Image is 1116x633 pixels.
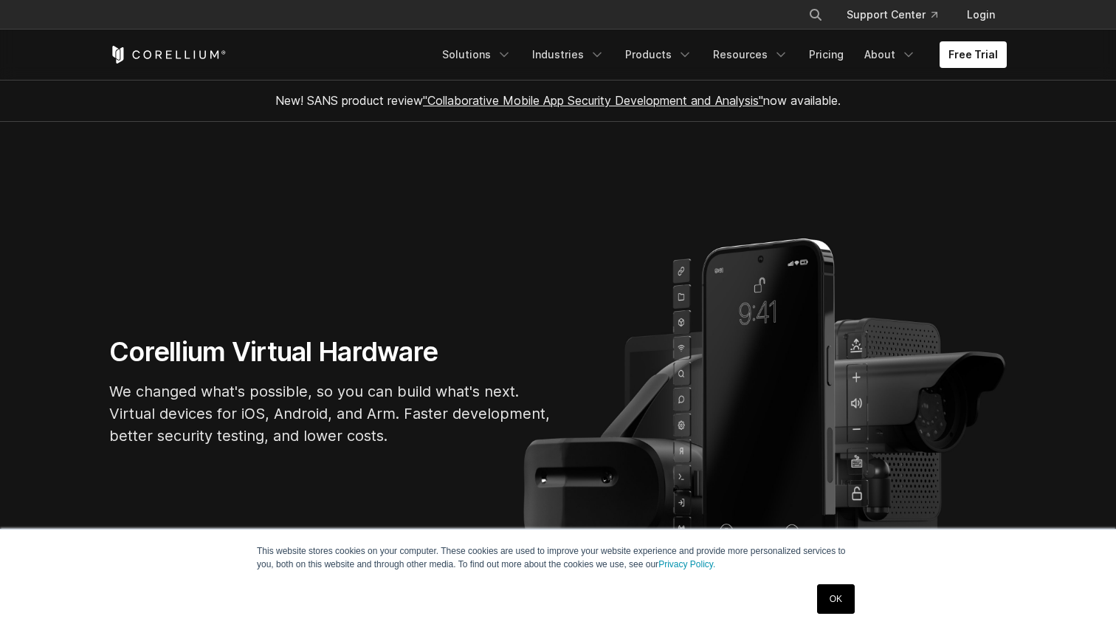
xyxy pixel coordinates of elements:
[433,41,520,68] a: Solutions
[802,1,829,28] button: Search
[275,93,841,108] span: New! SANS product review now available.
[109,335,552,369] h1: Corellium Virtual Hardware
[835,1,949,28] a: Support Center
[109,46,227,64] a: Corellium Home
[523,41,613,68] a: Industries
[257,544,859,571] p: This website stores cookies on your computer. These cookies are used to improve your website expe...
[616,41,701,68] a: Products
[790,1,1007,28] div: Navigation Menu
[800,41,852,68] a: Pricing
[704,41,797,68] a: Resources
[109,380,552,447] p: We changed what's possible, so you can build what's next. Virtual devices for iOS, Android, and A...
[855,41,925,68] a: About
[955,1,1007,28] a: Login
[423,93,763,108] a: "Collaborative Mobile App Security Development and Analysis"
[817,584,855,614] a: OK
[658,559,715,569] a: Privacy Policy.
[433,41,1007,68] div: Navigation Menu
[940,41,1007,68] a: Free Trial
